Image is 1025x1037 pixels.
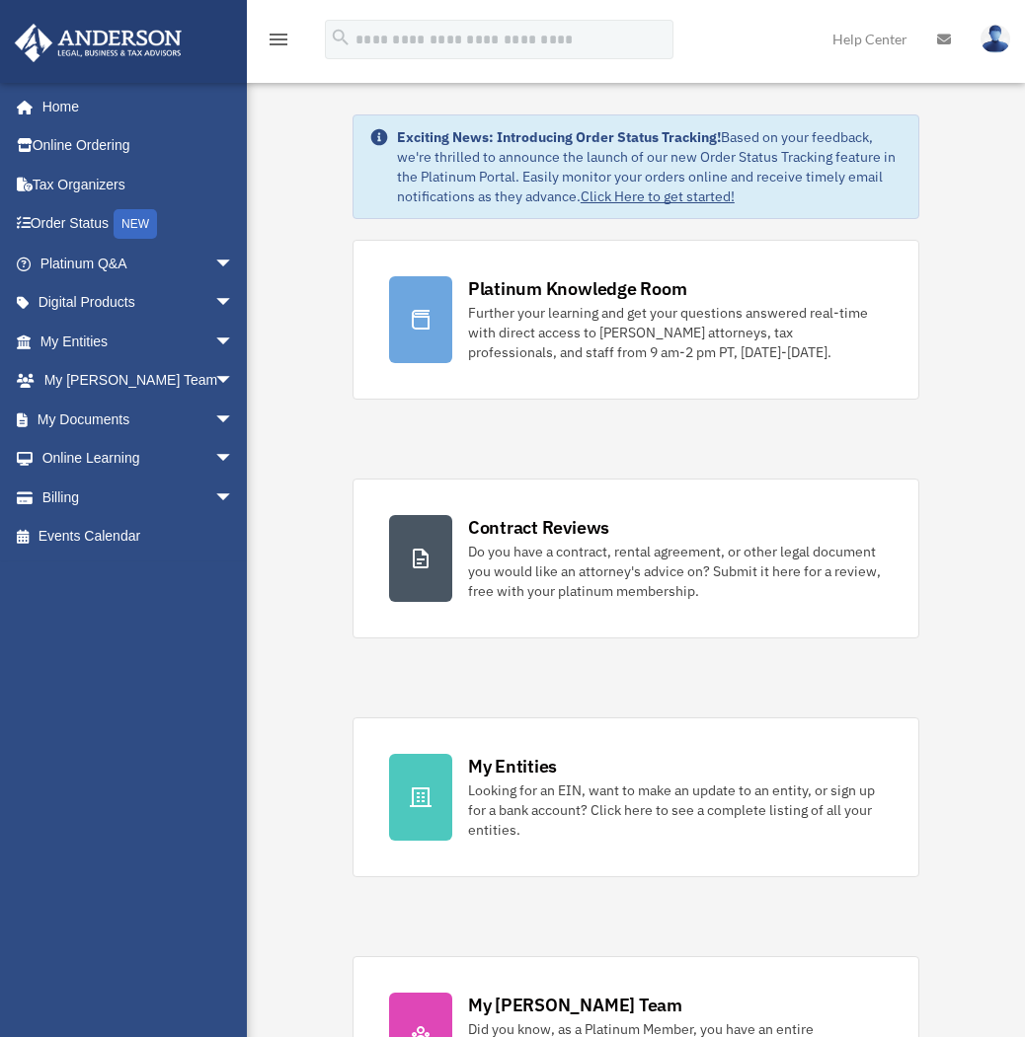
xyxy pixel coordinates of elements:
a: Platinum Q&Aarrow_drop_down [14,244,264,283]
img: User Pic [981,25,1010,53]
a: menu [267,35,290,51]
a: Contract Reviews Do you have a contract, rental agreement, or other legal document you would like... [353,479,919,638]
a: Online Ordering [14,126,264,166]
span: arrow_drop_down [214,283,254,324]
span: arrow_drop_down [214,322,254,362]
div: Platinum Knowledge Room [468,276,687,301]
a: My [PERSON_NAME] Teamarrow_drop_down [14,361,264,401]
a: Events Calendar [14,517,264,556]
span: arrow_drop_down [214,478,254,518]
i: menu [267,28,290,51]
div: Based on your feedback, we're thrilled to announce the launch of our new Order Status Tracking fe... [397,127,903,206]
div: My Entities [468,754,557,778]
a: Home [14,87,254,126]
div: Further your learning and get your questions answered real-time with direct access to [PERSON_NAM... [468,303,883,362]
a: Online Learningarrow_drop_down [14,439,264,479]
img: Anderson Advisors Platinum Portal [9,24,188,62]
div: Looking for an EIN, want to make an update to an entity, or sign up for a bank account? Click her... [468,780,883,840]
div: Do you have a contract, rental agreement, or other legal document you would like an attorney's ad... [468,542,883,601]
a: Order StatusNEW [14,204,264,245]
a: My Entitiesarrow_drop_down [14,322,264,361]
div: NEW [114,209,157,239]
a: Digital Productsarrow_drop_down [14,283,264,323]
a: Billingarrow_drop_down [14,478,264,517]
a: Platinum Knowledge Room Further your learning and get your questions answered real-time with dire... [353,240,919,400]
span: arrow_drop_down [214,361,254,402]
div: Contract Reviews [468,515,609,540]
a: My Entities Looking for an EIN, want to make an update to an entity, or sign up for a bank accoun... [353,717,919,877]
strong: Exciting News: Introducing Order Status Tracking! [397,128,721,146]
a: Click Here to get started! [581,187,735,205]
span: arrow_drop_down [214,439,254,480]
div: My [PERSON_NAME] Team [468,993,682,1017]
a: Tax Organizers [14,165,264,204]
span: arrow_drop_down [214,244,254,284]
span: arrow_drop_down [214,400,254,440]
i: search [330,27,352,48]
a: My Documentsarrow_drop_down [14,400,264,439]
